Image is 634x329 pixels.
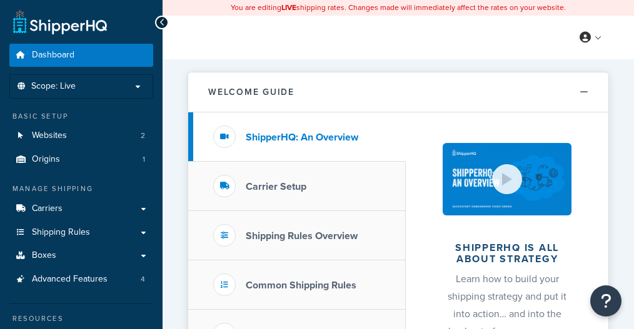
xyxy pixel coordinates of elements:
span: 2 [141,130,145,141]
span: Advanced Features [32,274,108,285]
span: Origins [32,154,60,165]
b: LIVE [281,2,296,13]
img: ShipperHQ is all about strategy [443,143,571,215]
span: Dashboard [32,50,74,61]
span: Websites [32,130,67,141]
span: Carriers [32,204,63,214]
a: Origins1 [9,148,153,171]
a: Shipping Rules [9,221,153,244]
a: Dashboard [9,44,153,67]
a: Advanced Features4 [9,268,153,291]
h2: ShipperHQ is all about strategy [439,242,575,264]
span: 1 [143,154,145,165]
span: Shipping Rules [32,227,90,238]
h3: Carrier Setup [246,181,306,192]
li: Advanced Features [9,268,153,291]
button: Welcome Guide [188,72,608,112]
h3: Common Shipping Rules [246,280,356,291]
div: Manage Shipping [9,184,153,194]
h2: Welcome Guide [208,87,294,97]
div: Resources [9,313,153,324]
h3: Shipping Rules Overview [246,230,358,242]
a: Websites2 [9,124,153,147]
a: Boxes [9,244,153,267]
li: Origins [9,148,153,171]
button: Open Resource Center [590,285,621,317]
div: Basic Setup [9,111,153,122]
a: Carriers [9,197,153,220]
span: Scope: Live [31,81,76,92]
li: Websites [9,124,153,147]
h3: ShipperHQ: An Overview [246,132,358,143]
span: 4 [141,274,145,285]
span: Boxes [32,250,56,261]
